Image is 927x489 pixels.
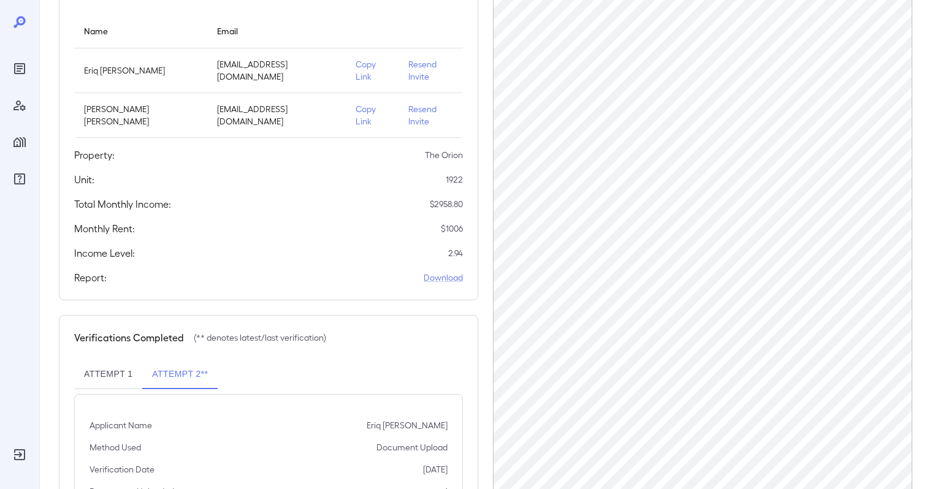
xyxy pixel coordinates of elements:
[448,247,463,259] p: 2.94
[356,58,389,83] p: Copy Link
[74,13,207,48] th: Name
[74,197,171,211] h5: Total Monthly Income:
[84,103,197,127] p: [PERSON_NAME] [PERSON_NAME]
[356,103,389,127] p: Copy Link
[217,58,336,83] p: [EMAIL_ADDRESS][DOMAIN_NAME]
[10,169,29,189] div: FAQ
[367,419,448,431] p: Eriq [PERSON_NAME]
[217,103,336,127] p: [EMAIL_ADDRESS][DOMAIN_NAME]
[74,360,142,389] button: Attempt 1
[74,172,94,187] h5: Unit:
[441,222,463,235] p: $ 1006
[74,221,135,236] h5: Monthly Rent:
[423,463,448,476] p: [DATE]
[430,198,463,210] p: $ 2958.80
[446,173,463,186] p: 1922
[74,270,107,285] h5: Report:
[84,64,197,77] p: Eriq [PERSON_NAME]
[74,148,115,162] h5: Property:
[408,58,453,83] p: Resend Invite
[10,59,29,78] div: Reports
[90,419,152,431] p: Applicant Name
[90,463,154,476] p: Verification Date
[74,330,184,345] h5: Verifications Completed
[142,360,218,389] button: Attempt 2**
[408,103,453,127] p: Resend Invite
[376,441,448,453] p: Document Upload
[425,149,463,161] p: The Orion
[74,246,135,260] h5: Income Level:
[74,13,463,138] table: simple table
[194,332,326,344] p: (** denotes latest/last verification)
[90,441,141,453] p: Method Used
[10,132,29,152] div: Manage Properties
[10,96,29,115] div: Manage Users
[424,271,463,284] a: Download
[10,445,29,464] div: Log Out
[207,13,346,48] th: Email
